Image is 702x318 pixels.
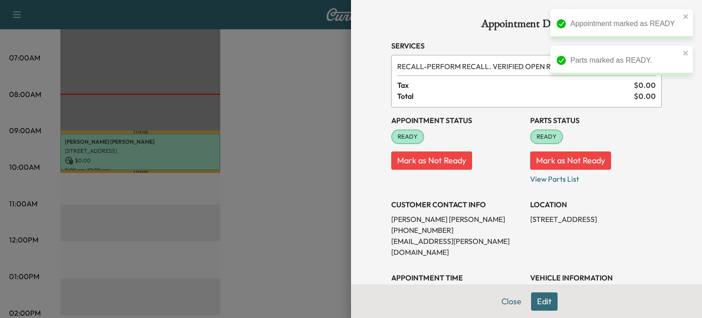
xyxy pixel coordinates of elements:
button: close [683,49,689,57]
button: Close [495,292,527,311]
button: Mark as Not Ready [391,151,472,170]
span: $ 0.00 [634,80,656,91]
span: Total [397,91,634,102]
div: Parts marked as READY. [570,55,680,66]
h3: VEHICLE INFORMATION [530,272,662,283]
div: Appointment marked as READY [570,18,680,29]
h3: Services [391,40,662,51]
button: close [683,13,689,20]
span: PERFORM RECALL. VERIFIED OPEN RECALL: [397,61,630,72]
h3: LOCATION [530,199,662,210]
h3: CUSTOMER CONTACT INFO [391,199,523,210]
h3: Parts Status [530,115,662,126]
p: [PHONE_NUMBER] [391,225,523,236]
p: View Parts List [530,170,662,184]
h3: Appointment Status [391,115,523,126]
h3: APPOINTMENT TIME [391,272,523,283]
p: [STREET_ADDRESS] [530,214,662,225]
span: $ 0.00 [634,91,656,102]
p: [EMAIL_ADDRESS][PERSON_NAME][DOMAIN_NAME] [391,236,523,258]
button: Edit [531,292,558,311]
h1: Appointment Details [391,18,662,33]
p: [PERSON_NAME] [PERSON_NAME] [391,214,523,225]
span: Tax [397,80,634,91]
button: Mark as Not Ready [530,151,611,170]
span: READY [531,132,562,141]
span: READY [392,132,423,141]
